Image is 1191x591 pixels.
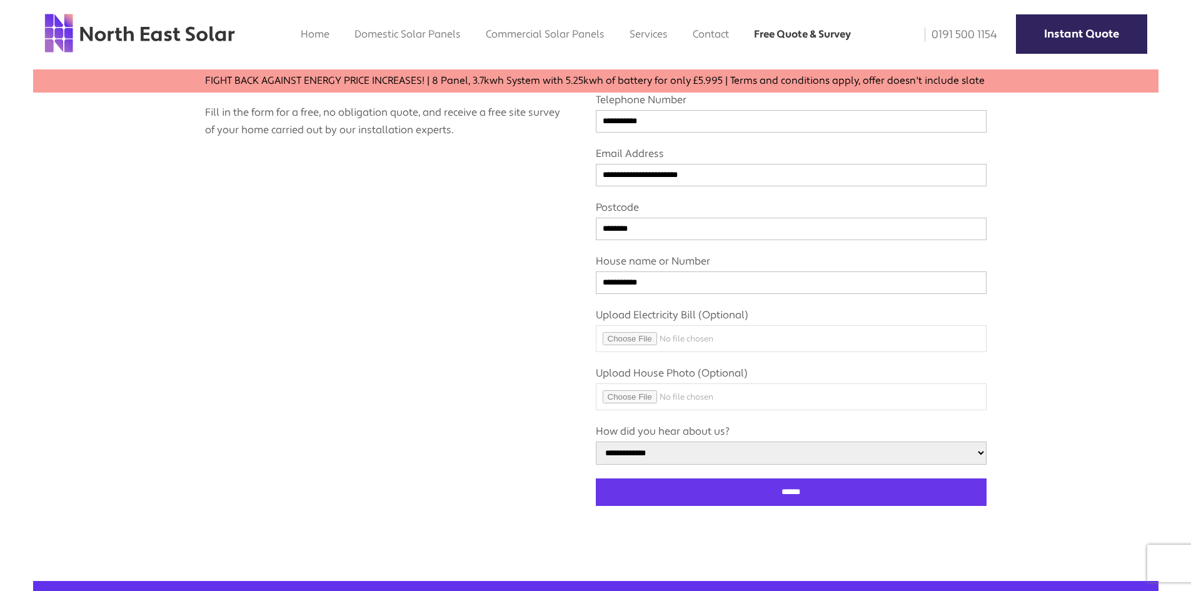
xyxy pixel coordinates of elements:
a: Instant Quote [1016,14,1147,54]
input: Email Address [596,164,987,186]
a: Services [630,28,668,41]
label: Email Address [596,147,987,180]
input: Upload Electricity Bill (Optional) [596,325,987,352]
label: Postcode [596,201,987,234]
a: Domestic Solar Panels [354,28,461,41]
a: 0191 500 1154 [916,28,997,42]
label: How did you hear about us? [596,425,987,458]
input: Telephone Number [596,110,987,133]
img: north east solar logo [44,13,236,54]
label: House name or Number [596,255,987,288]
label: Upload House Photo (Optional) [596,366,987,403]
input: House name or Number [596,271,987,294]
a: Contact [693,28,729,41]
img: phone icon [925,28,925,42]
select: How did you hear about us? [596,442,987,465]
a: Commercial Solar Panels [486,28,605,41]
p: Fill in the form for a free, no obligation quote, and receive a free site survey of your home car... [205,91,565,139]
a: Free Quote & Survey [754,28,851,41]
label: Upload Electricity Bill (Optional) [596,308,987,345]
input: Postcode [596,218,987,240]
a: Home [301,28,329,41]
form: Contact form [596,25,987,506]
input: Upload House Photo (Optional) [596,383,987,410]
label: Telephone Number [596,93,987,126]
